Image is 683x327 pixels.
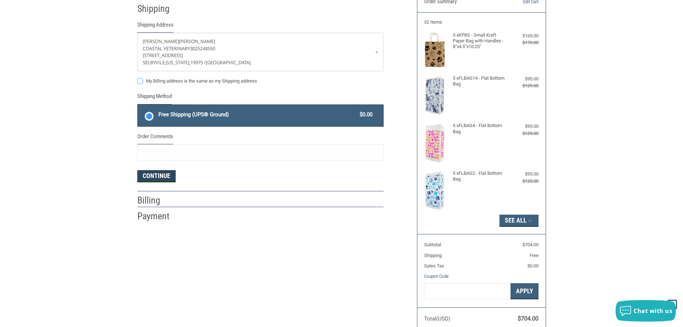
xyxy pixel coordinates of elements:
[510,170,539,178] div: $95.00
[453,32,508,50] h4: 5 x KPBS - Small Kraft Paper Bag with Handles - 8"x4.5"x10.25"
[424,283,511,299] input: Gift Certificate or Coupon Code
[510,82,539,89] div: $125.00
[499,215,539,227] button: See All
[453,123,508,135] h4: 5 x FLBAG4 - Flat Bottom Bag
[166,59,190,66] span: [US_STATE],
[453,170,508,182] h4: 5 x FLBAG2 - Flat Bottom Bag
[179,38,215,45] span: [PERSON_NAME]
[424,316,450,322] span: Total (USD)
[190,45,215,52] span: 3025248550
[424,274,449,279] a: Coupon Code
[356,111,373,119] span: $0.00
[511,283,539,299] button: Apply
[510,39,539,46] div: $170.00
[137,132,173,144] legend: Order Comments
[206,59,251,66] span: [GEOGRAPHIC_DATA]
[518,315,539,322] span: $704.00
[137,78,384,84] label: My Billing address is the same as my Shipping address
[424,19,539,25] h3: 32 Items
[158,111,356,119] span: Free Shipping (UPS® Ground)
[510,130,539,137] div: $125.00
[453,75,508,87] h4: 5 x FLBAG14 - Flat Bottom Bag
[634,307,672,315] span: Chat with us
[138,33,383,71] a: Enter or select a different address
[137,92,172,104] legend: Shipping Method
[143,45,190,52] span: COASTAL VETERINARY
[527,263,539,268] span: $0.00
[137,210,179,222] h2: Payment
[510,178,539,185] div: $125.00
[143,38,179,45] span: [PERSON_NAME]
[530,253,539,258] span: Free
[143,52,183,59] span: [STREET_ADDRESS]
[190,59,206,66] span: 19975 /
[510,32,539,39] div: $165.00
[424,242,441,247] span: Subtotal
[522,242,539,247] span: $704.00
[137,3,179,15] h2: Shipping
[424,253,442,258] span: Shipping
[137,195,179,206] h2: Billing
[424,263,444,268] span: Sales Tax
[510,75,539,83] div: $95.00
[137,21,174,33] legend: Shipping Address
[137,170,176,182] button: Continue
[510,123,539,130] div: $95.00
[143,59,166,66] span: Selbyvile,
[616,300,676,322] button: Chat with us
